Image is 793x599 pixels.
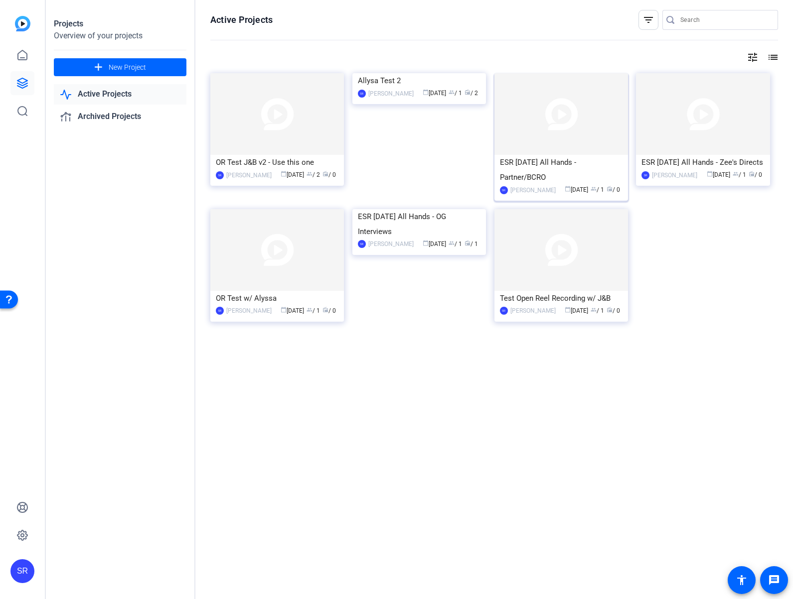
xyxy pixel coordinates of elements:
div: SR [500,186,508,194]
span: radio [607,186,613,192]
span: [DATE] [423,240,446,247]
div: ESR [DATE] All Hands - Zee's Directs [641,155,764,170]
span: [DATE] [565,307,588,314]
span: / 0 [322,171,336,178]
div: [PERSON_NAME] [226,170,272,180]
span: radio [465,240,471,246]
div: [PERSON_NAME] [226,306,272,316]
span: group [591,186,597,192]
div: SR [641,171,649,179]
span: [DATE] [281,171,304,178]
div: ESR [DATE] All Hands - Partner/BCRO [500,155,623,185]
span: / 1 [465,240,478,247]
div: SR [358,90,366,98]
div: [PERSON_NAME] [510,185,556,195]
span: New Project [109,62,146,73]
div: SR [10,559,34,583]
span: [DATE] [707,171,730,178]
span: / 2 [465,90,478,97]
span: [DATE] [423,90,446,97]
mat-icon: list [766,51,778,63]
img: blue-gradient.svg [15,16,30,31]
mat-icon: add [92,61,105,74]
div: [PERSON_NAME] [510,306,556,316]
span: / 0 [607,186,620,193]
span: calendar_today [423,240,429,246]
span: / 0 [749,171,762,178]
mat-icon: message [768,574,780,586]
span: radio [749,171,755,177]
div: OR Test w/ Alyssa [216,291,338,306]
span: / 1 [591,307,604,314]
span: [DATE] [281,307,304,314]
div: Allysa Test 2 [358,73,480,88]
span: / 2 [307,171,320,178]
a: Archived Projects [54,107,186,127]
span: radio [322,307,328,313]
mat-icon: tune [747,51,759,63]
div: Test Open Reel Recording w/ J&B [500,291,623,306]
div: [PERSON_NAME] [652,170,697,180]
span: / 1 [733,171,746,178]
span: calendar_today [423,89,429,95]
span: calendar_today [281,171,287,177]
span: / 1 [449,240,462,247]
input: Search [680,14,770,26]
span: / 0 [322,307,336,314]
button: New Project [54,58,186,76]
span: calendar_today [565,186,571,192]
span: group [307,307,313,313]
span: radio [322,171,328,177]
span: group [449,89,455,95]
div: Projects [54,18,186,30]
div: OR Test J&B v2 - Use this one [216,155,338,170]
span: group [449,240,455,246]
span: calendar_today [281,307,287,313]
span: / 0 [607,307,620,314]
span: radio [607,307,613,313]
div: SR [358,240,366,248]
mat-icon: accessibility [736,574,748,586]
div: [PERSON_NAME] [368,89,414,99]
span: group [307,171,313,177]
div: SR [500,307,508,315]
span: [DATE] [565,186,588,193]
div: SR [216,171,224,179]
div: SR [216,307,224,315]
mat-icon: filter_list [642,14,654,26]
div: ESR [DATE] All Hands - OG Interviews [358,209,480,239]
span: / 1 [449,90,462,97]
span: calendar_today [707,171,713,177]
a: Active Projects [54,84,186,105]
span: / 1 [591,186,604,193]
h1: Active Projects [210,14,273,26]
div: [PERSON_NAME] [368,239,414,249]
span: radio [465,89,471,95]
span: / 1 [307,307,320,314]
span: calendar_today [565,307,571,313]
div: Overview of your projects [54,30,186,42]
span: group [733,171,739,177]
span: group [591,307,597,313]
